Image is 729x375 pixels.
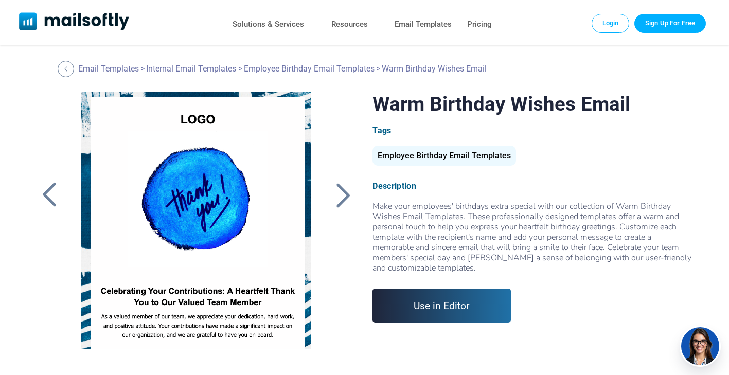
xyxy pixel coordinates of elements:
[68,92,324,349] a: Warm Birthday Wishes Email
[146,64,236,74] a: Internal Email Templates
[58,61,77,77] a: Back
[233,17,304,32] a: Solutions & Services
[634,14,706,32] a: Trial
[78,64,139,74] a: Email Templates
[372,146,516,166] div: Employee Birthday Email Templates
[330,182,356,208] a: Back
[372,92,692,115] h1: Warm Birthday Wishes Email
[467,17,492,32] a: Pricing
[592,14,630,32] a: Login
[372,181,692,191] div: Description
[331,17,368,32] a: Resources
[372,201,692,273] div: Make your employees' birthdays extra special with our collection of Warm Birthday Wishes Email Te...
[19,12,130,32] a: Mailsoftly
[37,182,62,208] a: Back
[372,126,692,135] div: Tags
[395,17,452,32] a: Email Templates
[372,289,511,323] a: Use in Editor
[244,64,375,74] a: Employee Birthday Email Templates
[372,155,516,159] a: Employee Birthday Email Templates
